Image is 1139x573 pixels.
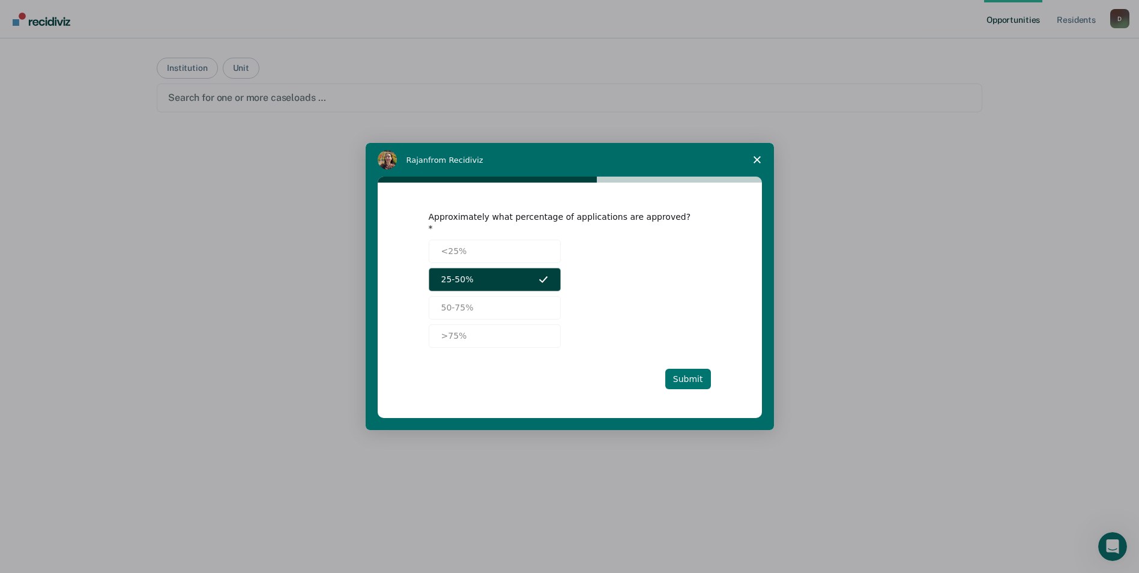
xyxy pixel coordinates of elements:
span: from Recidiviz [428,156,483,165]
span: >75% [441,330,467,342]
span: <25% [441,245,467,258]
span: Close survey [740,143,774,177]
span: 25-50% [441,273,474,286]
button: <25% [429,240,561,263]
img: Profile image for Rajan [378,150,397,169]
span: 50-75% [441,302,474,314]
button: 25-50% [429,268,561,291]
span: Rajan [406,156,429,165]
div: Approximately what percentage of applications are approved? [429,211,693,233]
button: Submit [665,369,711,389]
button: >75% [429,324,561,348]
button: 50-75% [429,296,561,320]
